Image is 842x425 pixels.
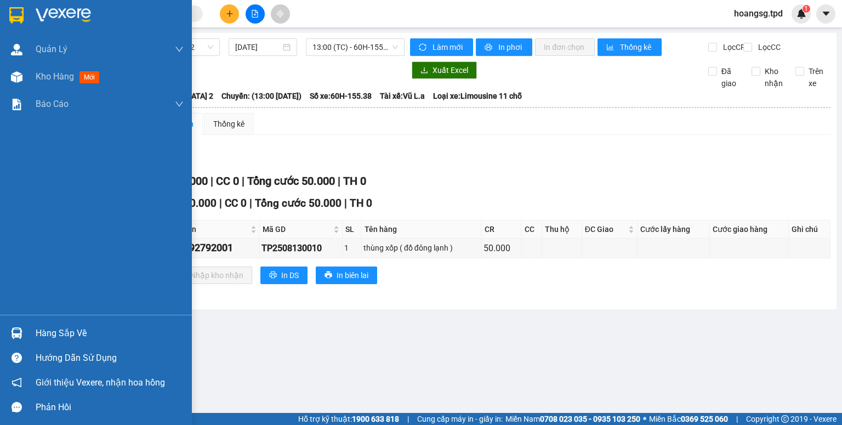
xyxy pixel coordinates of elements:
span: Thống kê [620,41,653,53]
span: down [175,100,184,109]
span: | [242,174,244,188]
span: Lọc CR [719,41,747,53]
div: 1 [344,242,360,254]
strong: 0369 525 060 [681,415,728,423]
td: TP2508130010 [260,239,343,258]
img: warehouse-icon [11,327,22,339]
span: question-circle [12,353,22,363]
span: sync [419,43,428,52]
div: Thống kê [213,118,244,130]
button: downloadNhập kho nhận [169,267,252,284]
span: TH 0 [343,174,366,188]
span: plus [226,10,234,18]
strong: 0708 023 035 - 0935 103 250 [540,415,640,423]
span: mới [79,71,99,83]
span: TH 0 [350,197,372,209]
img: solution-icon [11,99,22,110]
span: | [407,413,409,425]
span: Số xe: 60H-155.38 [310,90,372,102]
span: Tổng cước 50.000 [255,197,342,209]
button: caret-down [816,4,835,24]
span: | [736,413,738,425]
span: ĐC Giao [585,223,626,235]
input: 13/08/2025 [235,41,280,53]
span: Báo cáo [36,97,69,111]
th: SL [343,220,362,239]
span: ⚪️ [643,417,646,421]
sup: 1 [803,5,810,13]
th: Thu hộ [542,220,582,239]
button: printerIn phơi [476,38,532,56]
span: Hỗ trợ kỹ thuật: [298,413,399,425]
span: Người nhận [155,223,248,235]
span: file-add [251,10,259,18]
button: printerIn biên lai [316,267,377,284]
span: CR 50.000 [168,197,217,209]
span: Làm mới [433,41,464,53]
span: bar-chart [606,43,616,52]
span: Kho hàng [36,71,74,82]
button: bar-chartThống kê [598,38,662,56]
img: icon-new-feature [797,9,806,19]
span: Xuất Excel [433,64,468,76]
div: Hàng sắp về [36,325,184,342]
button: aim [271,4,290,24]
button: downloadXuất Excel [412,61,477,79]
button: plus [220,4,239,24]
span: Cung cấp máy in - giấy in: [417,413,503,425]
span: Đã giao [717,65,744,89]
strong: 1900 633 818 [352,415,399,423]
span: Kho nhận [760,65,787,89]
span: copyright [781,415,789,423]
span: 1 [804,5,808,13]
button: file-add [246,4,265,24]
th: CC [522,220,543,239]
span: Tổng cước 50.000 [247,174,335,188]
div: 50.000 [483,241,519,255]
div: bằng 0792792001 [153,240,258,256]
img: warehouse-icon [11,71,22,83]
span: Loại xe: Limousine 11 chỗ [433,90,522,102]
span: In DS [281,269,299,281]
span: printer [325,271,332,280]
th: Cước giao hàng [710,220,789,239]
span: Trên xe [804,65,831,89]
span: caret-down [821,9,831,19]
th: CR [482,220,521,239]
img: logo-vxr [9,7,24,24]
th: Ghi chú [789,220,830,239]
th: Cước lấy hàng [638,220,710,239]
span: In phơi [498,41,524,53]
span: message [12,402,22,412]
div: TP2508130010 [261,241,340,255]
span: aim [276,10,284,18]
div: Hướng dẫn sử dụng [36,350,184,366]
span: | [249,197,252,209]
span: Lọc CC [754,41,782,53]
span: Chuyến: (13:00 [DATE]) [221,90,301,102]
img: warehouse-icon [11,44,22,55]
span: | [338,174,340,188]
div: Phản hồi [36,399,184,416]
span: 13:00 (TC) - 60H-155.38 [312,39,399,55]
span: CC 0 [225,197,247,209]
span: printer [485,43,494,52]
span: Tài xế: Vũ L.a [380,90,425,102]
span: Miền Bắc [649,413,728,425]
span: | [210,174,213,188]
th: Tên hàng [362,220,482,239]
span: Mã GD [263,223,331,235]
span: | [344,197,347,209]
span: printer [269,271,277,280]
span: notification [12,377,22,388]
span: In biên lai [337,269,368,281]
span: download [420,66,428,75]
span: down [175,45,184,54]
span: CC 0 [216,174,239,188]
span: | [219,197,222,209]
span: Quản Lý [36,42,67,56]
span: Miền Nam [505,413,640,425]
button: syncLàm mới [410,38,473,56]
button: In đơn chọn [535,38,595,56]
div: thùng xốp ( đồ đông lạnh ) [363,242,480,254]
